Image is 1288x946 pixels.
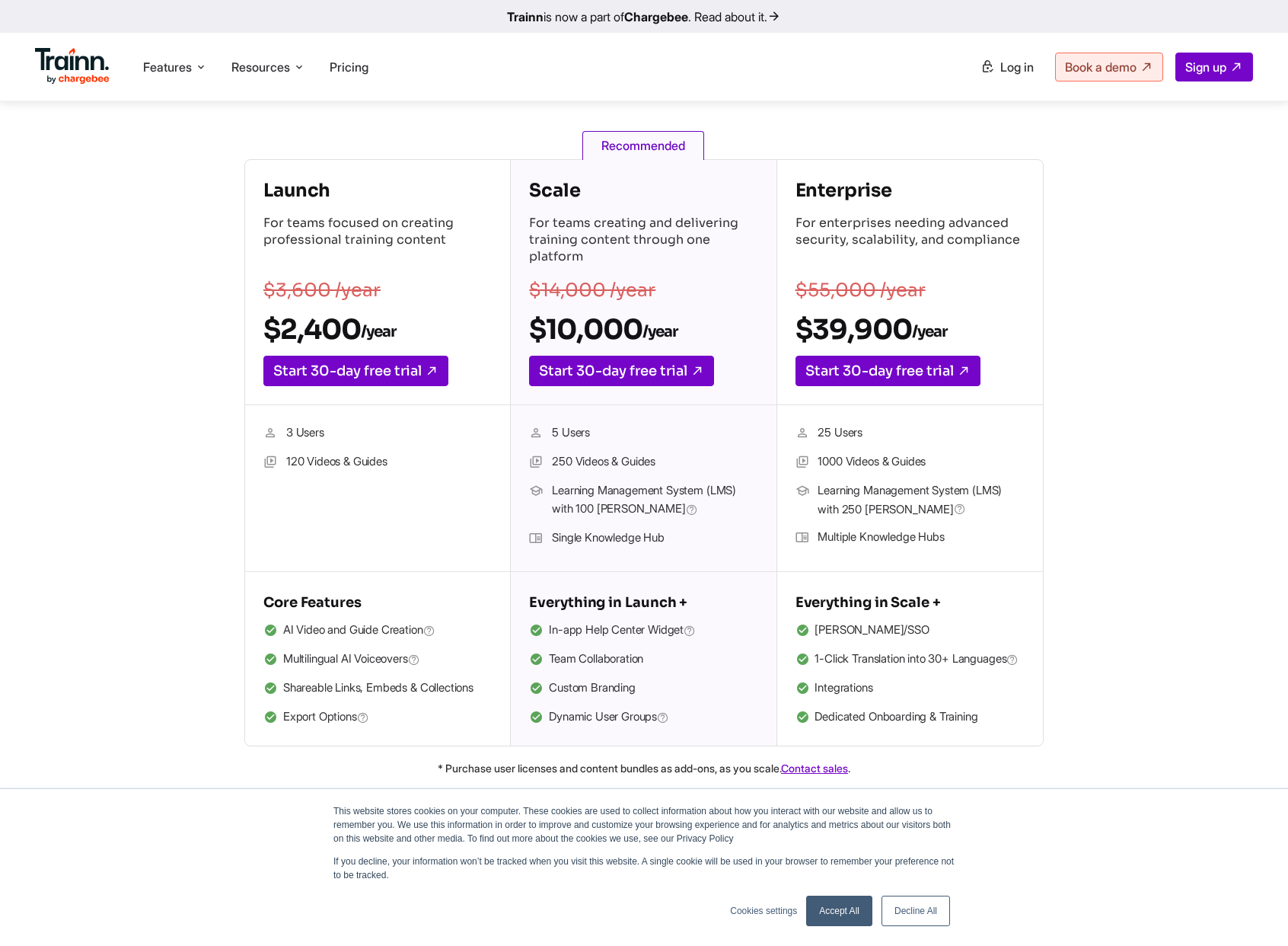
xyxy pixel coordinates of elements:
img: Trainn Logo [35,48,110,85]
p: * Purchase user licenses and content bundles as add-ons, as you scale. . [96,759,1192,778]
li: Custom Branding [529,679,757,698]
li: Team Collaboration [529,650,757,670]
p: If you decline, your information won’t be tracked when you visit this website. A single cookie wi... [333,855,955,882]
sub: /year [642,322,677,341]
li: [PERSON_NAME]/SSO [795,621,1025,641]
h2: $39,900 [795,312,1025,347]
p: For teams focused on creating professional training content [263,215,492,268]
sub: /year [912,322,947,341]
h4: Enterprise [795,178,1025,203]
a: Contact sales [781,762,848,775]
a: Log in [971,53,1043,81]
span: Features [143,59,192,75]
span: 1-Click Translation into 30+ Languages [815,650,1019,670]
b: Chargebee [624,9,688,24]
li: 1000 Videos & Guides [795,452,1025,472]
span: Recommended [582,131,704,160]
li: 5 Users [529,423,757,443]
span: Resources [231,59,290,75]
span: Book a demo [1065,59,1137,75]
li: Multiple Knowledge Hubs [795,528,1025,548]
s: $55,000 /year [795,279,926,302]
h4: Scale [529,178,757,203]
li: 25 Users [795,423,1025,443]
a: Book a demo [1055,53,1163,81]
h5: Everything in Scale + [795,590,1025,615]
h5: Everything in Launch + [529,590,757,615]
li: Shareable Links, Embeds & Collections [263,679,492,698]
span: AI Video and Guide Creation [283,621,435,641]
sub: /year [361,322,396,341]
span: Dynamic User Groups [549,708,669,727]
li: Single Knowledge Hub [529,529,757,548]
span: Learning Management System (LMS) with 100 [PERSON_NAME] [552,481,757,519]
h2: $10,000 [529,312,757,347]
span: Learning Management System (LMS) with 250 [PERSON_NAME] [818,481,1024,519]
span: Multilingual AI Voiceovers [283,650,420,670]
li: 250 Videos & Guides [529,452,757,472]
a: Accept All [806,896,872,926]
b: Trainn [507,9,544,24]
span: In-app Help Center Widget [549,621,696,641]
h5: Core Features [263,590,492,615]
p: For enterprises needing advanced security, scalability, and compliance [795,215,1025,268]
a: Pricing [330,59,368,75]
a: Start 30-day free trial [529,356,714,386]
h2: $2,400 [263,312,492,347]
span: Export Options [283,708,369,727]
a: Start 30-day free trial [795,356,980,386]
span: Sign up [1185,59,1226,75]
a: Cookies settings [730,904,797,918]
a: Decline All [882,896,950,926]
s: $14,000 /year [529,279,655,302]
a: Start 30-day free trial [263,356,448,386]
li: Dedicated Onboarding & Training [795,708,1025,727]
p: This website stores cookies on your computer. These cookies are used to collect information about... [333,804,955,845]
s: $3,600 /year [263,279,381,302]
li: 3 Users [263,423,492,443]
li: Integrations [795,679,1025,698]
li: 120 Videos & Guides [263,452,492,472]
h4: Launch [263,178,492,203]
p: For teams creating and delivering training content through one platform [529,215,757,268]
span: Log in [1000,59,1034,75]
a: Sign up [1175,53,1253,81]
